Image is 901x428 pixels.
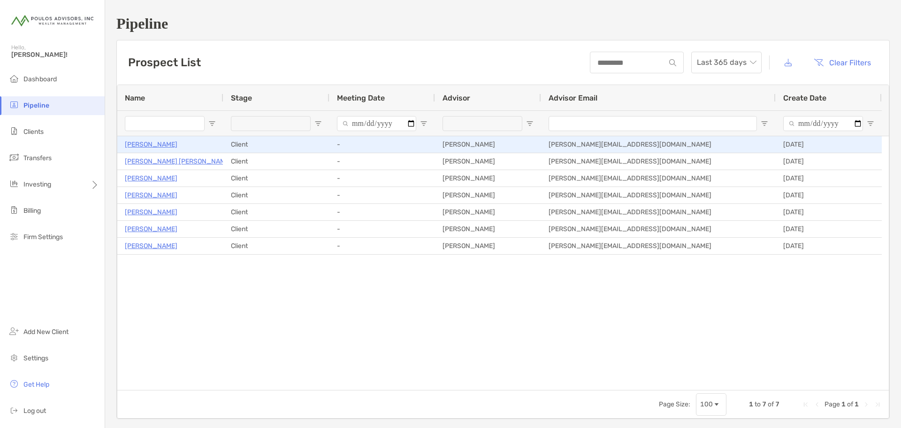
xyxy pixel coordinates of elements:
div: - [329,221,435,237]
span: Advisor [443,93,470,102]
img: transfers icon [8,152,20,163]
div: [PERSON_NAME][EMAIL_ADDRESS][DOMAIN_NAME] [541,153,776,170]
img: investing icon [8,178,20,189]
div: Client [223,238,329,254]
img: add_new_client icon [8,326,20,337]
span: [PERSON_NAME]! [11,51,99,59]
div: - [329,204,435,220]
div: Client [223,153,329,170]
div: - [329,238,435,254]
span: Pipeline [23,101,49,109]
p: [PERSON_NAME] [125,206,177,218]
span: Get Help [23,381,49,389]
div: [DATE] [776,204,882,220]
div: [PERSON_NAME] [435,153,541,170]
div: Page Size [696,393,726,416]
input: Create Date Filter Input [783,116,863,131]
input: Name Filter Input [125,116,205,131]
button: Open Filter Menu [761,120,768,127]
div: Client [223,187,329,203]
button: Open Filter Menu [208,120,216,127]
div: [PERSON_NAME] [435,170,541,187]
button: Open Filter Menu [420,120,428,127]
input: Meeting Date Filter Input [337,116,416,131]
button: Clear Filters [807,52,878,73]
span: Stage [231,93,252,102]
div: Client [223,204,329,220]
img: input icon [669,59,676,66]
div: - [329,153,435,170]
span: Create Date [783,93,826,102]
span: 1 [749,400,753,408]
div: [DATE] [776,238,882,254]
a: [PERSON_NAME] [125,223,177,235]
span: Page [825,400,840,408]
div: - [329,170,435,187]
a: [PERSON_NAME] [PERSON_NAME] [125,156,231,167]
button: Open Filter Menu [526,120,534,127]
span: Log out [23,407,46,415]
a: [PERSON_NAME] [125,189,177,201]
div: Last Page [874,401,881,408]
div: [PERSON_NAME] [435,187,541,203]
img: firm-settings icon [8,231,20,242]
h1: Pipeline [116,15,890,32]
button: Open Filter Menu [867,120,874,127]
div: [PERSON_NAME][EMAIL_ADDRESS][DOMAIN_NAME] [541,238,776,254]
div: [PERSON_NAME][EMAIL_ADDRESS][DOMAIN_NAME] [541,136,776,153]
div: Previous Page [813,401,821,408]
a: [PERSON_NAME] [125,139,177,150]
div: Page Size: [659,400,690,408]
a: [PERSON_NAME] [125,172,177,184]
span: Investing [23,180,51,188]
span: Firm Settings [23,233,63,241]
img: clients icon [8,125,20,137]
span: 7 [775,400,779,408]
span: 1 [841,400,846,408]
div: [DATE] [776,187,882,203]
a: [PERSON_NAME] [125,240,177,252]
img: billing icon [8,204,20,216]
div: [DATE] [776,153,882,170]
div: [PERSON_NAME] [435,204,541,220]
span: Dashboard [23,75,57,83]
div: Next Page [863,401,870,408]
span: of [768,400,774,408]
h3: Prospect List [128,56,201,69]
span: Add New Client [23,328,69,336]
img: pipeline icon [8,99,20,110]
input: Advisor Email Filter Input [549,116,757,131]
div: Client [223,136,329,153]
div: - [329,187,435,203]
span: Settings [23,354,48,362]
span: Last 365 days [697,52,756,73]
span: to [755,400,761,408]
div: [PERSON_NAME] [435,221,541,237]
span: Advisor Email [549,93,597,102]
span: of [847,400,853,408]
img: settings icon [8,352,20,363]
div: [DATE] [776,136,882,153]
img: dashboard icon [8,73,20,84]
div: [PERSON_NAME][EMAIL_ADDRESS][DOMAIN_NAME] [541,221,776,237]
span: Name [125,93,145,102]
span: Billing [23,207,41,215]
span: Transfers [23,154,52,162]
div: [PERSON_NAME] [435,136,541,153]
div: - [329,136,435,153]
div: First Page [802,401,809,408]
img: Zoe Logo [11,4,93,38]
div: 100 [700,400,713,408]
span: 1 [855,400,859,408]
div: [PERSON_NAME][EMAIL_ADDRESS][DOMAIN_NAME] [541,204,776,220]
div: Client [223,170,329,187]
div: [DATE] [776,221,882,237]
button: Open Filter Menu [314,120,322,127]
span: Clients [23,128,44,136]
